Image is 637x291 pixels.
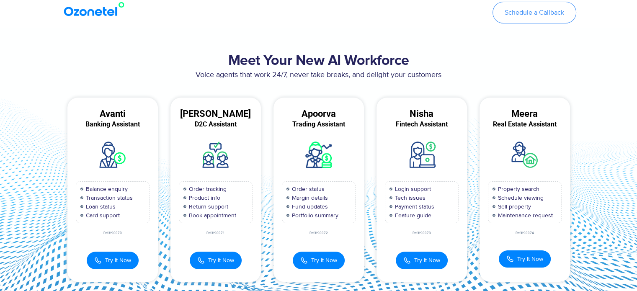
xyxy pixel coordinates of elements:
div: Ref#:90071 [170,232,261,235]
div: D2C Assistant [170,121,261,128]
span: Try It Now [311,256,337,265]
span: Schedule a Callback [505,9,564,16]
span: Return support [187,202,228,211]
div: Ref#:90073 [377,232,467,235]
div: [PERSON_NAME] [170,110,261,118]
span: Balance enquiry [84,185,128,193]
img: Call Icon [403,256,411,265]
div: Fintech Assistant [377,121,467,128]
span: Feature guide [393,211,431,220]
img: Call Icon [94,256,102,265]
button: Try It Now [190,252,242,269]
img: Call Icon [300,256,308,265]
p: Voice agents that work 24/7, never take breaks, and delight your customers [61,70,576,81]
span: Sell property [496,202,531,211]
span: Try It Now [208,256,234,265]
h2: Meet Your New AI Workforce [61,53,576,70]
div: Avanti [67,110,158,118]
span: Login support [393,185,431,193]
span: Product info [187,193,220,202]
div: Real Estate Assistant [480,121,570,128]
div: Ref#:90072 [273,232,364,235]
span: Try It Now [414,256,440,265]
div: Ref#:90074 [480,232,570,235]
button: Try It Now [396,252,448,269]
div: Nisha [377,110,467,118]
span: Try It Now [517,255,543,263]
button: Try It Now [293,252,345,269]
span: Card support [84,211,120,220]
div: Meera [480,110,570,118]
span: Order status [290,185,325,193]
div: Banking Assistant [67,121,158,128]
span: Property search [496,185,539,193]
a: Schedule a Callback [493,2,576,23]
button: Try It Now [499,250,551,268]
span: Payment status [393,202,434,211]
img: Call Icon [506,255,514,263]
span: Transaction status [84,193,133,202]
div: Trading Assistant [273,121,364,128]
div: Ref#:90070 [67,232,158,235]
span: Try It Now [105,256,131,265]
span: Margin details [290,193,328,202]
div: Apoorva [273,110,364,118]
span: Fund updates [290,202,328,211]
span: Book appointment [187,211,236,220]
span: Schedule viewing [496,193,544,202]
img: Call Icon [197,256,205,265]
span: Portfolio summary [290,211,338,220]
span: Loan status [84,202,116,211]
span: Order tracking [187,185,227,193]
span: Tech issues [393,193,426,202]
span: Maintenance request [496,211,553,220]
button: Try It Now [87,252,139,269]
